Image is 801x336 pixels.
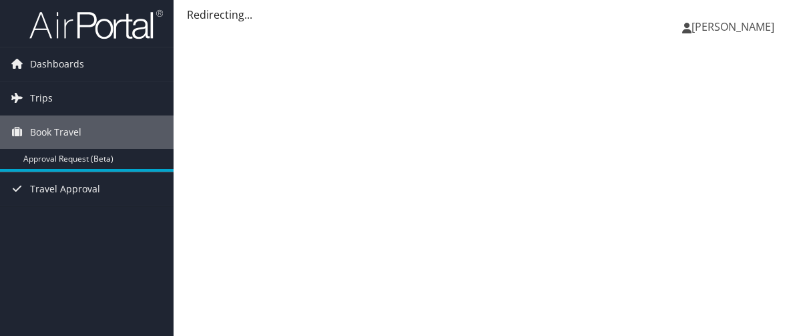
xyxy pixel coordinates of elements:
span: Trips [30,81,53,115]
span: Dashboards [30,47,84,81]
span: Travel Approval [30,172,100,206]
img: airportal-logo.png [29,9,163,40]
span: Book Travel [30,116,81,149]
span: [PERSON_NAME] [692,19,774,34]
a: [PERSON_NAME] [682,7,788,47]
div: Redirecting... [187,7,788,23]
